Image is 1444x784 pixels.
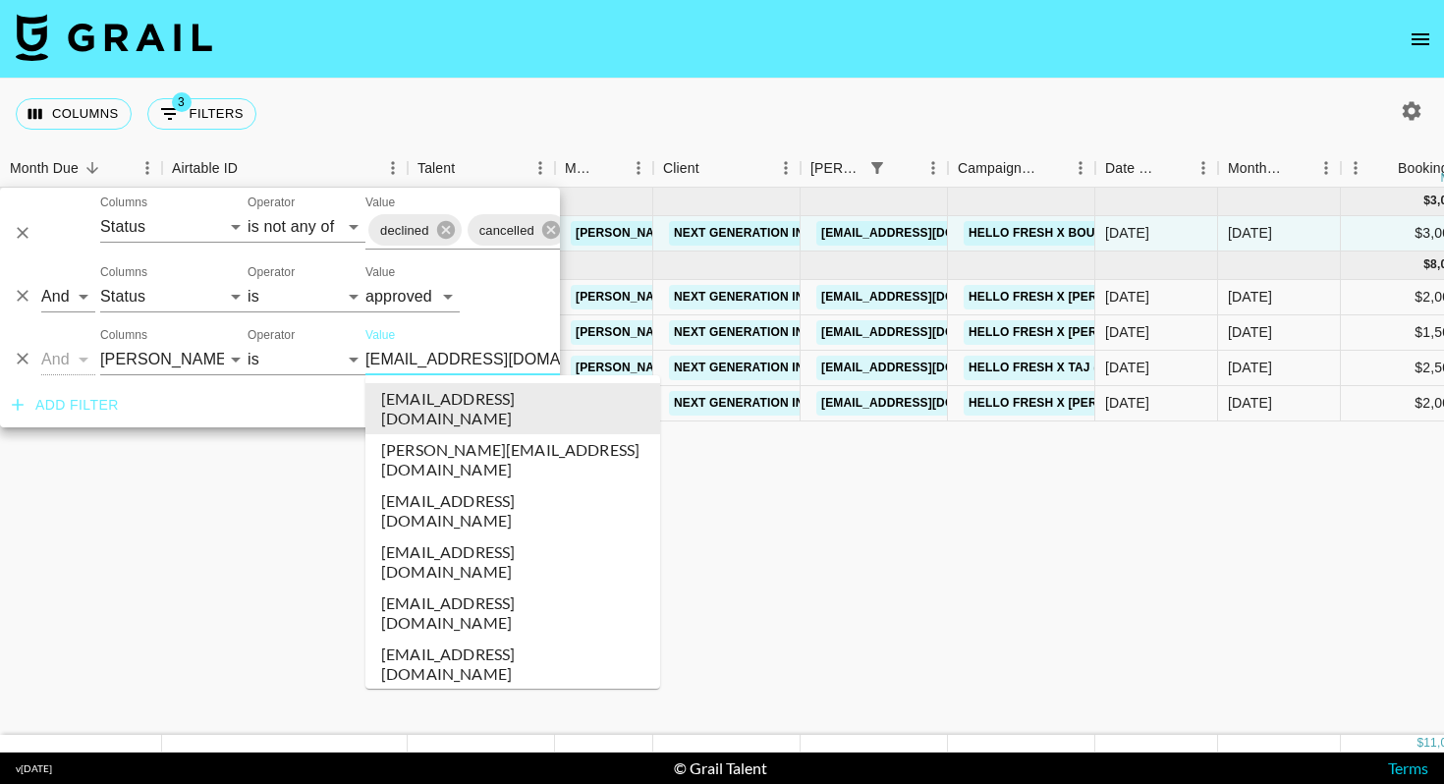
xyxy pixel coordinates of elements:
[571,285,891,309] a: [PERSON_NAME][EMAIL_ADDRESS][DOMAIN_NAME]
[365,639,660,690] li: [EMAIL_ADDRESS][DOMAIN_NAME]
[699,154,727,182] button: Sort
[16,762,52,775] div: v [DATE]
[468,214,567,246] div: cancelled
[417,149,455,188] div: Talent
[863,154,891,182] button: Show filters
[669,391,882,416] a: Next Generation Influencers
[653,149,801,188] div: Client
[147,98,256,130] button: Show filters
[368,214,462,246] div: declined
[571,356,891,380] a: [PERSON_NAME][EMAIL_ADDRESS][DOMAIN_NAME]
[1105,149,1161,188] div: Date Created
[365,383,660,434] li: [EMAIL_ADDRESS][DOMAIN_NAME]
[41,344,95,375] select: Logic operator
[771,153,801,183] button: Menu
[571,221,891,246] a: [PERSON_NAME][EMAIL_ADDRESS][DOMAIN_NAME]
[100,264,147,281] label: Columns
[596,154,624,182] button: Sort
[1189,153,1218,183] button: Menu
[365,264,395,281] label: Value
[100,327,147,344] label: Columns
[133,153,162,183] button: Menu
[1105,287,1149,307] div: 16/06/2025
[964,356,1154,380] a: Hello Fresh x Taj (1IG + TT)
[365,485,660,536] li: [EMAIL_ADDRESS][DOMAIN_NAME]
[918,153,948,183] button: Menu
[669,356,882,380] a: Next Generation Influencers
[378,153,408,183] button: Menu
[624,153,653,183] button: Menu
[79,154,106,182] button: Sort
[172,149,238,188] div: Airtable ID
[455,154,482,182] button: Sort
[100,195,147,211] label: Columns
[801,149,948,188] div: Booker
[468,219,546,242] span: cancelled
[248,195,295,211] label: Operator
[669,221,882,246] a: Next Generation Influencers
[8,281,37,310] button: Delete
[365,434,660,485] li: [PERSON_NAME][EMAIL_ADDRESS][DOMAIN_NAME]
[958,149,1038,188] div: Campaign (Type)
[810,149,863,188] div: [PERSON_NAME]
[1370,154,1398,182] button: Sort
[1105,223,1149,243] div: 16/06/2025
[1105,358,1149,377] div: 16/06/2025
[408,149,555,188] div: Talent
[1228,393,1272,413] div: Jun '25
[1423,193,1430,209] div: $
[1228,223,1272,243] div: Jul '25
[1423,256,1430,273] div: $
[1105,322,1149,342] div: 16/06/2025
[964,285,1234,309] a: Hello Fresh x [PERSON_NAME] (1IG + TT)
[1311,153,1341,183] button: Menu
[16,98,132,130] button: Select columns
[526,153,555,183] button: Menu
[663,149,699,188] div: Client
[1038,154,1066,182] button: Sort
[669,320,882,345] a: Next Generation Influencers
[863,154,891,182] div: 1 active filter
[248,264,295,281] label: Operator
[1341,153,1370,183] button: Menu
[565,149,596,188] div: Manager
[1228,358,1272,377] div: Jun '25
[365,588,660,639] li: [EMAIL_ADDRESS][DOMAIN_NAME]
[816,356,1036,380] a: [EMAIL_ADDRESS][DOMAIN_NAME]
[1388,758,1428,777] a: Terms
[172,92,192,112] span: 3
[669,285,882,309] a: Next Generation Influencers
[964,221,1193,246] a: Hello Fresh x Boushra (1IG + TT)
[964,391,1234,416] a: Hello Fresh x [PERSON_NAME] (1IG + TT)
[1401,20,1440,59] button: open drawer
[816,285,1036,309] a: [EMAIL_ADDRESS][DOMAIN_NAME]
[365,536,660,588] li: [EMAIL_ADDRESS][DOMAIN_NAME]
[948,149,1095,188] div: Campaign (Type)
[365,327,395,344] label: Value
[1066,153,1095,183] button: Menu
[1284,154,1311,182] button: Sort
[1218,149,1341,188] div: Month Due
[1105,393,1149,413] div: 16/06/2025
[238,154,265,182] button: Sort
[1228,149,1284,188] div: Month Due
[365,195,395,211] label: Value
[8,344,37,373] button: Delete
[816,391,1036,416] a: [EMAIL_ADDRESS][DOMAIN_NAME]
[1161,154,1189,182] button: Sort
[10,149,79,188] div: Month Due
[8,218,37,248] button: Delete
[1228,322,1272,342] div: Jun '25
[1095,149,1218,188] div: Date Created
[674,758,767,778] div: © Grail Talent
[571,320,891,345] a: [PERSON_NAME][EMAIL_ADDRESS][DOMAIN_NAME]
[816,221,1036,246] a: [EMAIL_ADDRESS][DOMAIN_NAME]
[891,154,918,182] button: Sort
[964,320,1234,345] a: Hello Fresh x [PERSON_NAME] (1IG + TT)
[248,327,295,344] label: Operator
[16,14,212,61] img: Grail Talent
[555,149,653,188] div: Manager
[1416,735,1423,752] div: $
[4,387,127,423] button: Add filter
[368,219,441,242] span: declined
